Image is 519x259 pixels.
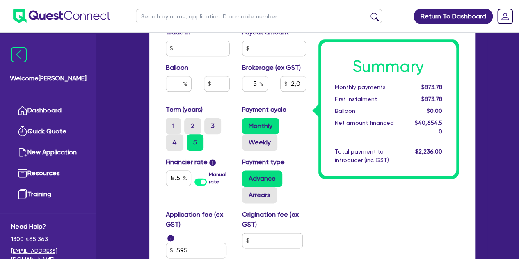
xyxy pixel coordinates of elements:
div: Balloon [329,107,409,115]
img: quest-connect-logo-blue [13,9,110,23]
a: Resources [11,163,85,184]
a: Quick Quote [11,121,85,142]
div: Monthly payments [329,83,409,92]
span: Need Help? [11,222,85,231]
a: Training [11,184,85,205]
label: 3 [204,118,221,134]
a: New Application [11,142,85,163]
label: Origination fee (ex GST) [242,210,306,229]
label: Payment cycle [242,105,286,115]
img: icon-menu-close [11,47,27,62]
label: Manual rate [209,171,229,186]
img: quick-quote [18,126,27,136]
label: Monthly [242,118,279,134]
span: i [167,235,174,241]
label: Financier rate [166,157,216,167]
label: 2 [184,118,201,134]
label: Weekly [242,134,277,151]
h1: Summary [335,57,442,76]
label: 4 [166,134,183,151]
label: Payment type [242,157,285,167]
img: new-application [18,147,27,157]
a: Return To Dashboard [414,9,493,24]
label: Application fee (ex GST) [166,210,230,229]
span: $873.78 [421,96,442,102]
img: resources [18,168,27,178]
span: Welcome [PERSON_NAME] [10,73,87,83]
span: $40,654.50 [414,119,442,135]
div: First instalment [329,95,409,103]
label: Advance [242,170,282,187]
span: $0.00 [426,108,442,114]
label: 5 [187,134,203,151]
label: Arrears [242,187,277,203]
label: Brokerage (ex GST) [242,63,301,73]
a: Dropdown toggle [494,6,516,27]
div: Net amount financed [329,119,409,136]
div: Total payment to introducer (inc GST) [329,147,409,165]
span: i [209,159,216,166]
img: training [18,189,27,199]
span: $2,236.00 [415,148,442,155]
input: Search by name, application ID or mobile number... [136,9,382,23]
span: $873.78 [421,84,442,90]
label: 1 [166,118,181,134]
a: Dashboard [11,100,85,121]
label: Balloon [166,63,188,73]
span: 1300 465 363 [11,235,85,243]
label: Term (years) [166,105,203,115]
